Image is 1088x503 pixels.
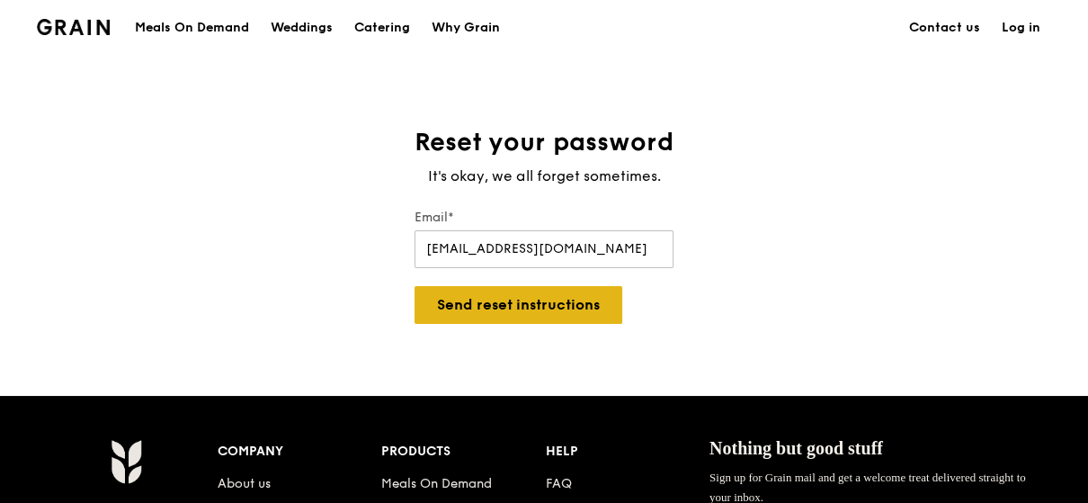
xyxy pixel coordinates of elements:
h1: Reset your password [400,126,688,158]
div: Company [218,439,381,464]
div: Meals On Demand [135,1,249,55]
div: Why Grain [432,1,500,55]
a: Weddings [260,1,343,55]
label: Email* [415,209,673,227]
span: It's okay, we all forget sometimes. [428,167,661,184]
div: Weddings [271,1,333,55]
a: Catering [343,1,421,55]
a: About us [218,476,271,491]
a: Contact us [898,1,991,55]
span: Nothing but good stuff [709,438,883,458]
img: Grain [37,19,110,35]
a: FAQ [546,476,572,491]
a: Log in [991,1,1051,55]
a: Why Grain [421,1,511,55]
div: Catering [354,1,410,55]
button: Send reset instructions [415,286,622,324]
div: Help [546,439,709,464]
div: Products [381,439,545,464]
a: Meals On Demand [381,476,492,491]
img: Grain [111,439,142,484]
